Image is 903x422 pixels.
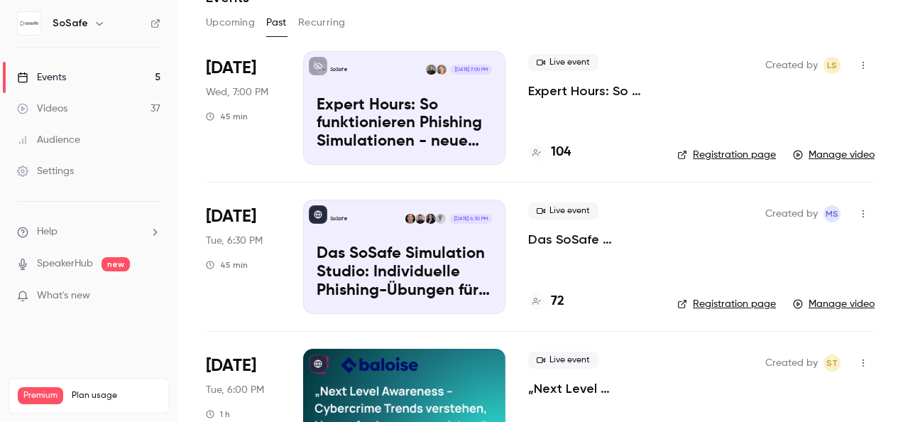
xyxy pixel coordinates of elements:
[449,214,491,224] span: [DATE] 6:30 PM
[17,70,66,85] div: Events
[53,16,88,31] h6: SoSafe
[437,65,447,75] img: Luise Schulz
[436,214,446,224] img: Nico Dang
[426,65,436,75] img: Adriana Hanika
[18,387,63,404] span: Premium
[206,259,248,271] div: 45 min
[415,214,425,224] img: Gabriel Simkin
[528,352,598,369] span: Live event
[206,234,263,248] span: Tue, 6:30 PM
[206,355,256,377] span: [DATE]
[37,256,93,271] a: SpeakerHub
[793,148,875,162] a: Manage video
[330,215,348,222] p: SoSafe
[823,57,841,74] span: Luise Schulz
[528,143,571,162] a: 104
[405,214,415,224] img: Joschka Havenith
[17,164,74,178] div: Settings
[450,65,491,75] span: [DATE] 7:00 PM
[17,102,67,116] div: Videos
[765,355,818,372] span: Created by
[528,202,598,220] span: Live event
[37,224,58,239] span: Help
[677,297,776,311] a: Registration page
[677,148,776,162] a: Registration page
[206,51,280,165] div: Sep 10 Wed, 11:00 AM (Europe/Berlin)
[206,11,255,34] button: Upcoming
[266,11,287,34] button: Past
[823,355,841,372] span: Stefanie Theil
[206,205,256,228] span: [DATE]
[303,200,505,313] a: Das SoSafe Simulation Studio: Individuelle Phishing-Übungen für den öffentlichen SektorSoSafeNico...
[17,133,80,147] div: Audience
[765,57,818,74] span: Created by
[551,143,571,162] h4: 104
[425,214,435,224] img: Arzu Döver
[826,355,838,372] span: ST
[528,231,655,248] a: Das SoSafe Simulation Studio: Individuelle Phishing-Übungen für den öffentlichen Sektor
[17,224,160,239] li: help-dropdown-opener
[143,290,160,303] iframe: Noticeable Trigger
[206,200,280,313] div: Sep 9 Tue, 10:30 AM (Europe/Berlin)
[298,11,346,34] button: Recurring
[72,390,160,401] span: Plan usage
[826,205,838,222] span: MS
[551,292,564,311] h4: 72
[528,82,655,99] a: Expert Hours: So funktionieren Phishing Simulationen - neue Features, Tipps & Tricks
[528,380,655,397] a: „Next Level Awareness – Cybercrime Trends verstehen, Herausforderungen meistern“
[317,97,492,151] p: Expert Hours: So funktionieren Phishing Simulationen - neue Features, Tipps & Tricks
[102,257,130,271] span: new
[317,245,492,300] p: Das SoSafe Simulation Studio: Individuelle Phishing-Übungen für den öffentlichen Sektor
[303,51,505,165] a: Expert Hours: So funktionieren Phishing Simulationen - neue Features, Tipps & TricksSoSafeLuise S...
[37,288,90,303] span: What's new
[528,54,598,71] span: Live event
[206,111,248,122] div: 45 min
[765,205,818,222] span: Created by
[793,297,875,311] a: Manage video
[330,66,348,73] p: SoSafe
[827,57,837,74] span: LS
[18,12,40,35] img: SoSafe
[823,205,841,222] span: Markus Stalf
[206,85,268,99] span: Wed, 7:00 PM
[206,409,230,420] div: 1 h
[206,57,256,80] span: [DATE]
[206,383,264,397] span: Tue, 6:00 PM
[528,292,564,311] a: 72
